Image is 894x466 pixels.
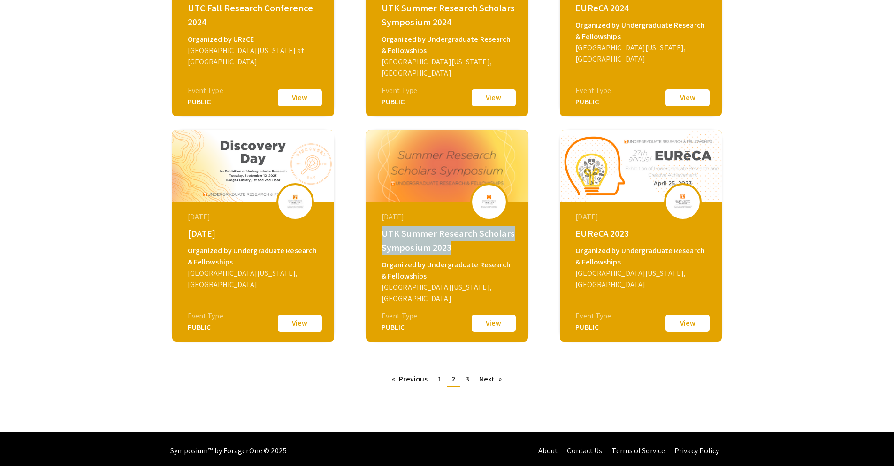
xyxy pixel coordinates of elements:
[382,34,515,56] div: Organized by Undergraduate Research & Fellowships
[281,190,309,213] img: discovery-day-2023_eventLogo_0a4754_.jpg
[474,372,507,386] a: Next page
[575,226,709,241] div: EUReCA 2023
[560,130,722,202] img: eureca-2023_eventCoverPhoto_3392d8__thumb.png
[188,211,321,223] div: [DATE]
[382,322,417,333] div: PUBLIC
[382,259,515,282] div: Organized by Undergraduate Research & Fellowships
[664,313,711,333] button: View
[669,190,697,213] img: eureca-2023_eventLogo_4643d0_.png
[7,424,40,459] iframe: Chat
[382,311,417,322] div: Event Type
[674,446,719,456] a: Privacy Policy
[575,85,611,96] div: Event Type
[567,446,602,456] a: Contact Us
[382,56,515,79] div: [GEOGRAPHIC_DATA][US_STATE], [GEOGRAPHIC_DATA]
[188,45,321,68] div: [GEOGRAPHIC_DATA][US_STATE] at [GEOGRAPHIC_DATA]
[438,374,442,384] span: 1
[575,311,611,322] div: Event Type
[466,374,469,384] span: 3
[382,96,417,108] div: PUBLIC
[470,88,517,108] button: View
[475,190,503,213] img: utk-summer-research-scholars-symposium-2023_eventLogo_c5f2d2_.png
[188,96,223,108] div: PUBLIC
[188,1,321,29] div: UTC Fall Research Conference 2024
[366,130,528,202] img: utk-summer-research-scholars-symposium-2023_eventCoverPhoto_80aa4d__thumb.png
[575,211,709,223] div: [DATE]
[575,1,709,15] div: EUReCA 2024
[188,85,223,96] div: Event Type
[575,42,709,65] div: [GEOGRAPHIC_DATA][US_STATE], [GEOGRAPHIC_DATA]
[188,268,321,290] div: [GEOGRAPHIC_DATA][US_STATE], [GEOGRAPHIC_DATA]
[382,1,515,29] div: UTK Summer Research Scholars Symposium 2024
[188,245,321,268] div: Organized by Undergraduate Research & Fellowships
[664,88,711,108] button: View
[276,88,323,108] button: View
[382,282,515,304] div: [GEOGRAPHIC_DATA][US_STATE], [GEOGRAPHIC_DATA]
[172,130,334,202] img: discovery-day-2023_eventCoverPhoto_0c6425__thumb.png
[538,446,558,456] a: About
[611,446,665,456] a: Terms of Service
[575,96,611,108] div: PUBLIC
[188,34,321,45] div: Organized by URaCE
[575,20,709,42] div: Organized by Undergraduate Research & Fellowships
[470,313,517,333] button: View
[382,85,417,96] div: Event Type
[382,226,515,255] div: UTK Summer Research Scholars Symposium 2023
[382,211,515,223] div: [DATE]
[188,226,321,241] div: [DATE]
[188,322,223,333] div: PUBLIC
[575,268,709,290] div: [GEOGRAPHIC_DATA][US_STATE], [GEOGRAPHIC_DATA]
[387,372,507,387] ul: Pagination
[451,374,456,384] span: 2
[276,313,323,333] button: View
[575,245,709,268] div: Organized by Undergraduate Research & Fellowships
[575,322,611,333] div: PUBLIC
[188,311,223,322] div: Event Type
[387,372,433,386] a: Previous page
